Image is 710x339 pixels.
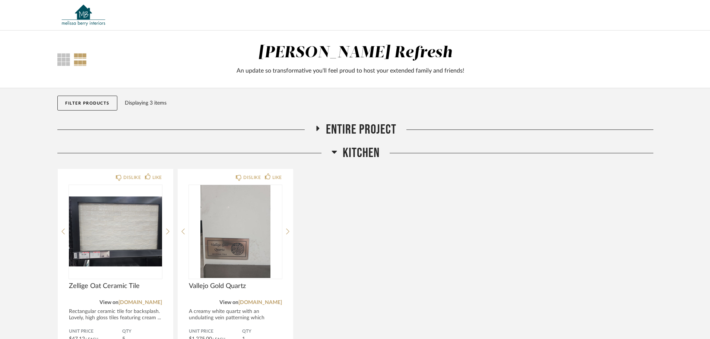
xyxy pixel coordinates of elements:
div: DISLIKE [243,174,261,181]
button: Filter Products [57,96,117,111]
a: [DOMAIN_NAME] [118,300,162,305]
a: [DOMAIN_NAME] [238,300,282,305]
div: Rectangular ceramic tile for backsplash. Lovely, high gloss tiles featuring cream ... [69,308,162,321]
span: Unit Price [69,329,122,335]
span: Unit Price [189,329,242,335]
div: LIKE [272,174,282,181]
span: Entire Project [326,122,396,138]
div: DISLIKE [123,174,141,181]
img: undefined [189,185,282,278]
div: An update so transformative you'll feel proud to host your extended family and friends! [159,66,542,75]
div: Displaying 3 items [125,99,650,107]
div: A creamy white quartz with an undulating vein patterning which varies... [189,308,282,327]
span: QTY [242,329,282,335]
span: Zellige Oat Ceramic Tile [69,282,162,290]
img: undefined [69,185,162,278]
span: QTY [122,329,162,335]
img: a740545d-e537-499c-91cb-08c909f50bd0.svg [57,0,110,30]
span: View on [99,300,118,305]
span: View on [219,300,238,305]
div: LIKE [152,174,162,181]
div: [PERSON_NAME] Refresh [258,45,452,61]
span: Vallejo Gold Quartz [189,282,282,290]
span: Kitchen [343,145,380,161]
